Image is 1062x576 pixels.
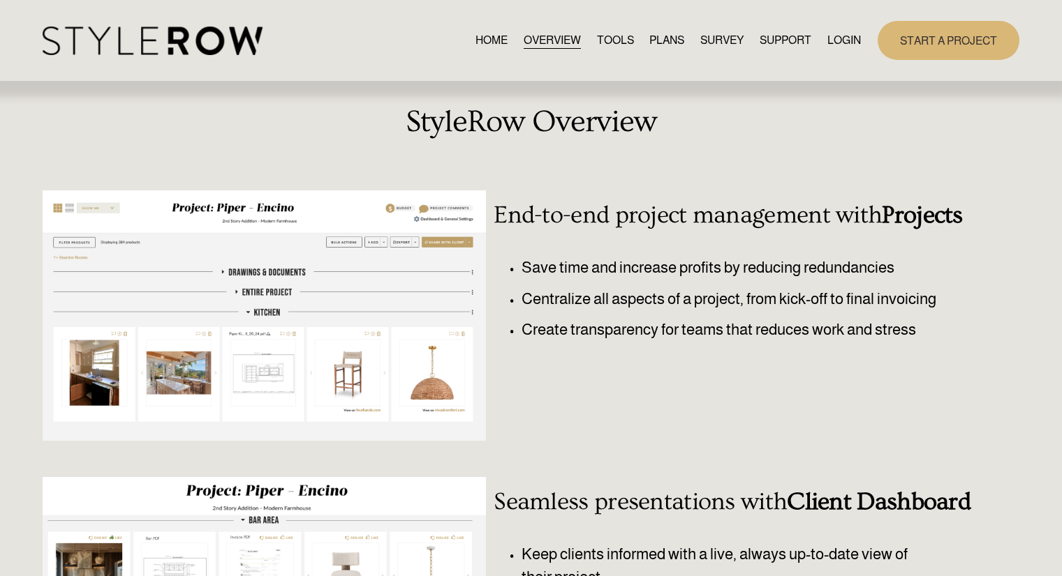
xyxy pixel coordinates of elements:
[878,21,1019,59] a: START A PROJECT
[522,287,978,311] p: Centralize all aspects of a project, from kick-off to final invoicing
[43,105,1019,139] h2: StyleRow Overview
[475,31,508,50] a: HOME
[43,26,263,55] img: StyleRow
[649,31,684,50] a: PLANS
[524,31,581,50] a: OVERVIEW
[494,488,978,516] h3: Seamless presentations with
[522,256,978,280] p: Save time and increase profits by reducing redundancies
[787,488,971,515] strong: Client Dashboard
[494,202,978,229] h3: End-to-end project management with
[522,318,978,342] p: Create transparency for teams that reduces work and stress
[760,32,811,49] span: SUPPORT
[827,31,861,50] a: LOGIN
[700,31,744,50] a: SURVEY
[597,31,634,50] a: TOOLS
[760,31,811,50] a: folder dropdown
[882,202,962,229] strong: Projects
